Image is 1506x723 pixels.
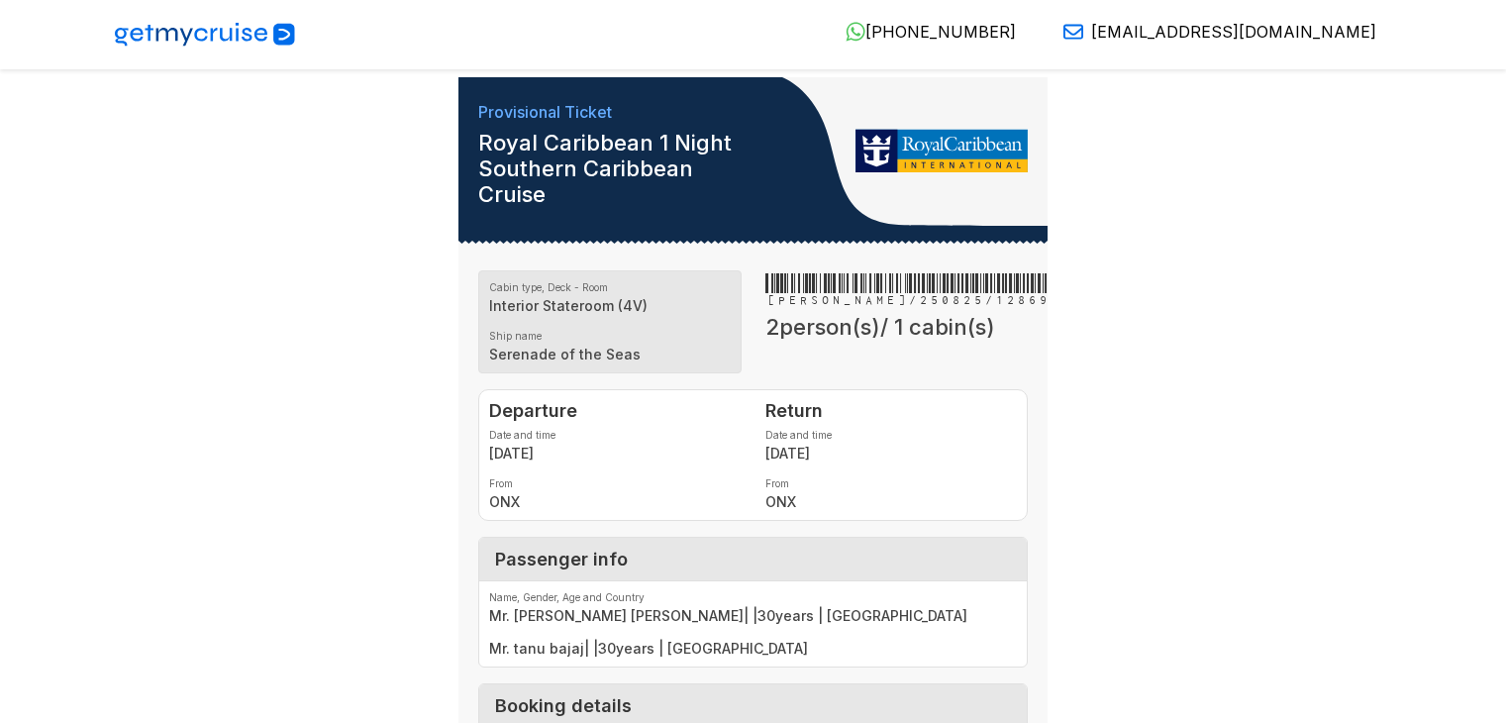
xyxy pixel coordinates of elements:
[765,477,1018,489] label: From
[765,400,1018,421] h4: Return
[765,429,1018,441] label: Date and time
[478,130,734,207] h1: Royal Caribbean 1 Night Southern Caribbean Cruise
[865,22,1016,42] span: [PHONE_NUMBER]
[489,445,742,462] strong: [DATE]
[489,429,742,441] label: Date and time
[765,445,1018,462] strong: [DATE]
[489,640,1017,657] strong: Mr. tanu bajaj | | 30 years | [GEOGRAPHIC_DATA]
[1091,22,1376,42] span: [EMAIL_ADDRESS][DOMAIN_NAME]
[489,477,742,489] label: From
[765,493,1018,510] strong: ONX
[489,591,1017,603] label: Name, Gender, Age and Country
[489,297,731,314] strong: Interior Stateroom (4V)
[489,330,731,342] label: Ship name
[489,346,731,362] strong: Serenade of the Seas
[830,22,1016,42] a: [PHONE_NUMBER]
[765,270,1029,310] h3: [PERSON_NAME]/250825/12869
[489,607,1017,624] strong: Mr. [PERSON_NAME] [PERSON_NAME] | | 30 years | [GEOGRAPHIC_DATA]
[1048,22,1376,42] a: [EMAIL_ADDRESS][DOMAIN_NAME]
[489,493,742,510] strong: ONX
[489,281,731,293] label: Cabin type, Deck - Room
[765,314,995,340] span: 2 person(s)/ 1 cabin(s)
[479,538,1027,581] div: Passenger info
[846,22,865,42] img: WhatsApp
[478,103,734,122] h6: Provisional Ticket
[489,400,742,421] h4: Departure
[1063,22,1083,42] img: Email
